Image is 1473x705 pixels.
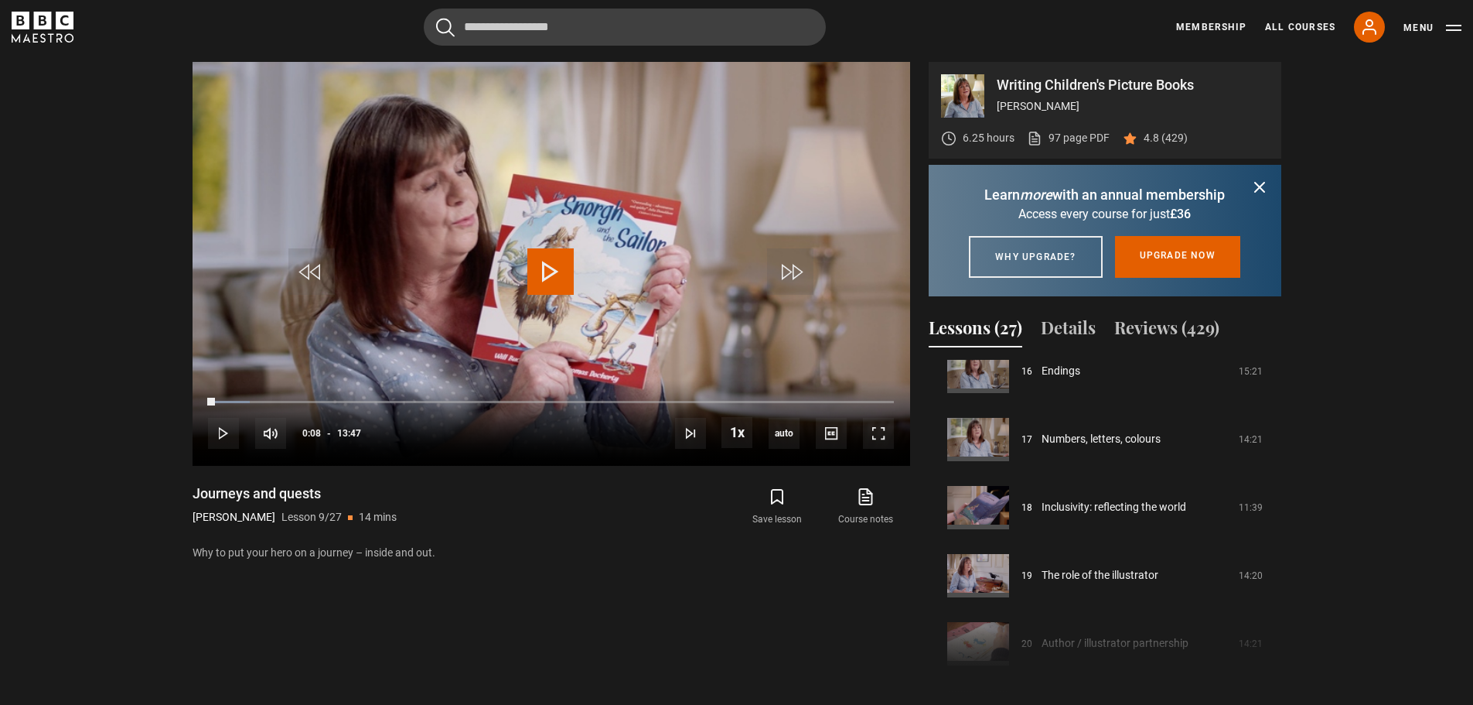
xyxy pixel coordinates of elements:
[1114,315,1219,347] button: Reviews (429)
[1042,431,1161,447] a: Numbers, letters, colours
[1403,20,1461,36] button: Toggle navigation
[1042,567,1158,584] a: The role of the illustrator
[929,315,1022,347] button: Lessons (27)
[1042,499,1186,515] a: Inclusivity: reflecting the world
[1041,315,1096,347] button: Details
[12,12,73,43] svg: BBC Maestro
[208,401,893,404] div: Progress Bar
[1176,20,1246,34] a: Membership
[947,205,1263,224] p: Access every course for just
[769,418,800,449] span: auto
[816,418,847,449] button: Captions
[997,78,1269,92] p: Writing Children's Picture Books
[675,418,706,449] button: Next Lesson
[863,418,894,449] button: Fullscreen
[193,509,275,525] p: [PERSON_NAME]
[436,18,455,37] button: Submit the search query
[1042,363,1080,379] a: Endings
[769,418,800,449] div: Current quality: 720p
[1170,207,1191,221] span: £36
[193,545,910,561] p: Why to put your hero on a journey – inside and out.
[302,419,321,447] span: 0:08
[424,9,826,46] input: Search
[821,484,909,529] a: Course notes
[721,417,752,448] button: Playback Rate
[327,428,331,439] span: -
[1265,20,1335,34] a: All Courses
[947,184,1263,205] p: Learn with an annual membership
[337,419,361,447] span: 13:47
[281,509,342,525] p: Lesson 9/27
[208,418,239,449] button: Play
[1144,130,1188,146] p: 4.8 (429)
[997,98,1269,115] p: [PERSON_NAME]
[1020,187,1052,203] i: more
[359,509,397,525] p: 14 mins
[1027,130,1110,146] a: 97 page PDF
[193,484,397,503] h1: Journeys and quests
[733,484,821,529] button: Save lesson
[193,62,910,466] video-js: Video Player
[969,236,1102,278] a: Why upgrade?
[255,418,286,449] button: Mute
[1115,236,1240,278] a: Upgrade now
[963,130,1014,146] p: 6.25 hours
